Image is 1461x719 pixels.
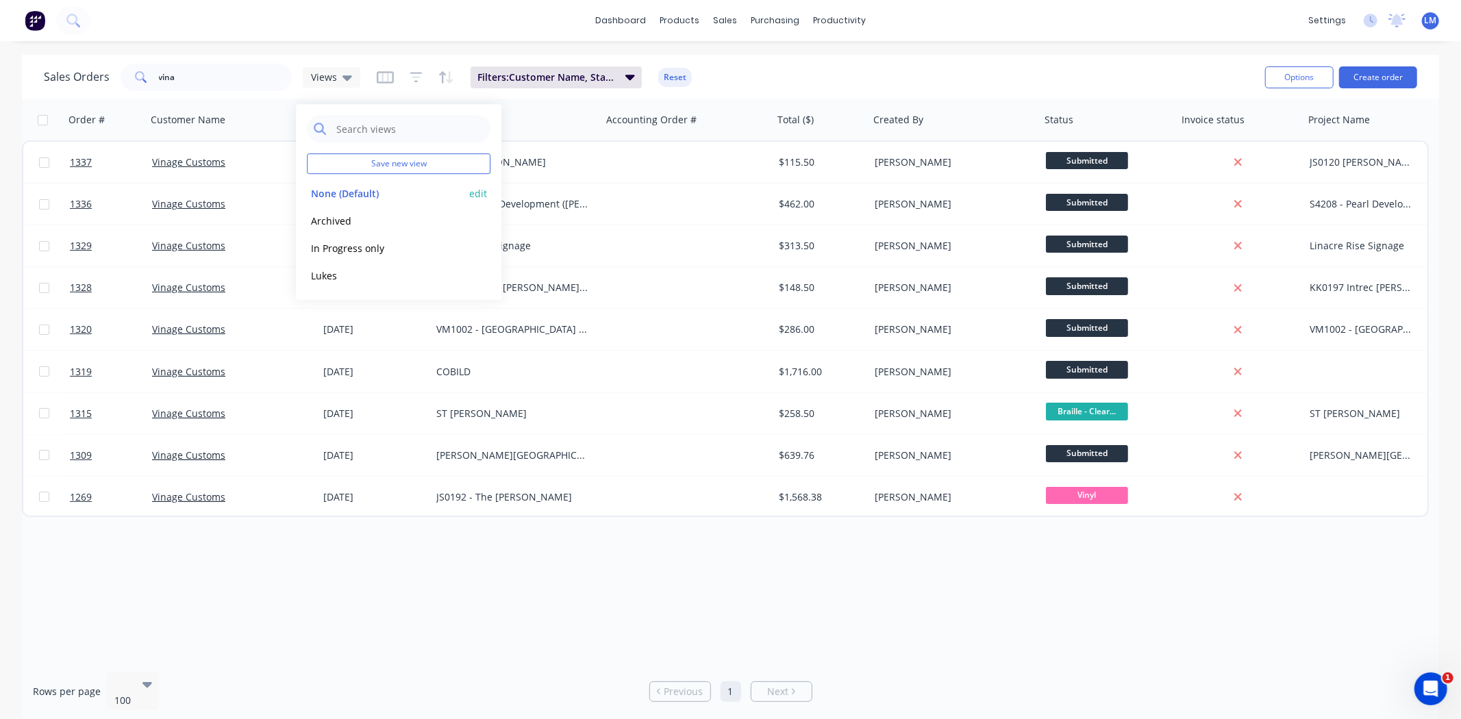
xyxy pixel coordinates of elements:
button: Filters:Customer Name, Status [471,66,642,88]
h1: Sales Orders [44,71,110,84]
span: Filters: Customer Name, Status [477,71,617,84]
span: Submitted [1046,277,1128,294]
span: 1336 [70,197,92,211]
div: sales [706,10,744,31]
a: 1337 [70,142,152,183]
a: Vinage Customs [152,449,225,462]
span: Submitted [1046,361,1128,378]
div: $1,568.38 [779,490,860,504]
div: KK0197 Intrec [PERSON_NAME] - Timber Disc [436,281,588,294]
div: [DATE] [323,365,425,379]
button: None (Default) [307,186,463,201]
div: Status [1045,113,1073,127]
a: 1269 [70,477,152,518]
button: Options [1265,66,1334,88]
button: Create order [1339,66,1417,88]
div: productivity [806,10,873,31]
span: 1328 [70,281,92,294]
span: Next [767,685,788,698]
span: 1319 [70,365,92,379]
a: Vinage Customs [152,197,225,210]
div: Accounting Order # [606,113,697,127]
div: $1,716.00 [779,365,860,379]
div: COBILD [436,365,588,379]
a: 1336 [70,184,152,225]
a: Vinage Customs [152,323,225,336]
ul: Pagination [644,681,818,702]
a: 1309 [70,435,152,476]
span: Submitted [1046,236,1128,253]
button: In Progress only [307,240,463,256]
span: Submitted [1046,319,1128,336]
div: [PERSON_NAME] [875,281,1027,294]
span: Braille - Clear... [1046,403,1128,420]
div: JS0120 [PERSON_NAME] [1310,155,1414,169]
button: Reset [658,68,692,87]
div: [PERSON_NAME][GEOGRAPHIC_DATA] [1310,449,1414,462]
div: [DATE] [323,490,425,504]
img: Factory [25,10,45,31]
div: [PERSON_NAME] [875,407,1027,420]
div: JS0120 [PERSON_NAME] [436,155,588,169]
div: [DATE] [323,449,425,462]
a: Page 1 is your current page [721,681,741,702]
div: JS0192 - The [PERSON_NAME] [436,490,588,504]
div: $258.50 [779,407,860,420]
div: $639.76 [779,449,860,462]
div: [PERSON_NAME] [875,449,1027,462]
a: Vinage Customs [152,239,225,252]
div: products [653,10,706,31]
div: [PERSON_NAME][GEOGRAPHIC_DATA] [436,449,588,462]
button: Save new view [307,153,490,174]
span: 1315 [70,407,92,420]
div: [PERSON_NAME] [875,197,1027,211]
span: Views [311,70,337,84]
div: $148.50 [779,281,860,294]
a: Vinage Customs [152,490,225,503]
div: Customer Name [151,113,225,127]
button: edit [469,186,487,201]
div: settings [1301,10,1353,31]
input: Search... [159,64,292,91]
div: S4208 - Pearl Development ([PERSON_NAME] Storage) [1310,197,1414,211]
div: [PERSON_NAME] [875,239,1027,253]
a: Vinage Customs [152,155,225,168]
span: 1309 [70,449,92,462]
span: 1320 [70,323,92,336]
div: 100 [114,694,134,707]
div: Linacre Rise Signage [436,239,588,253]
button: Lukes [307,268,463,283]
span: 1269 [70,490,92,504]
a: 1315 [70,393,152,434]
div: S4208 - Pearl Development ([PERSON_NAME] Storage) [436,197,588,211]
div: Created By [873,113,923,127]
a: Previous page [650,685,710,698]
div: $115.50 [779,155,860,169]
div: ST [PERSON_NAME] [436,407,588,420]
div: KK0197 Intrec [PERSON_NAME] - Timber Disc [1310,281,1414,294]
div: Total ($) [777,113,814,127]
div: $313.50 [779,239,860,253]
div: [DATE] [323,407,425,420]
a: 1328 [70,267,152,308]
div: ST [PERSON_NAME] [1310,407,1414,420]
a: 1320 [70,309,152,350]
a: dashboard [588,10,653,31]
div: [PERSON_NAME] [875,323,1027,336]
span: Submitted [1046,152,1128,169]
div: [PERSON_NAME] [875,365,1027,379]
a: Vinage Customs [152,407,225,420]
div: Order # [68,113,105,127]
span: 1 [1443,672,1453,683]
span: Rows per page [33,685,101,698]
a: Vinage Customs [152,281,225,294]
span: 1337 [70,155,92,169]
div: VM1002 - [GEOGRAPHIC_DATA] Co Brailles [436,323,588,336]
span: 1329 [70,239,92,253]
a: 1319 [70,351,152,392]
input: Search views [335,115,484,142]
span: Submitted [1046,445,1128,462]
div: Project Name [1308,113,1370,127]
span: Submitted [1046,194,1128,211]
div: $286.00 [779,323,860,336]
